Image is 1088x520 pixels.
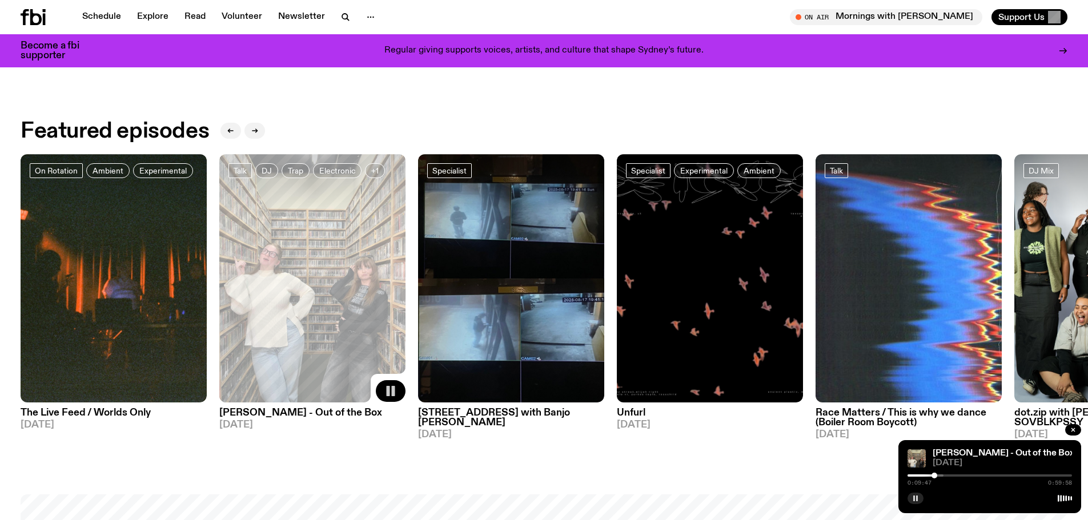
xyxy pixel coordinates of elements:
[933,449,1074,458] a: [PERSON_NAME] - Out of the Box
[418,408,604,428] h3: [STREET_ADDRESS] with Banjo [PERSON_NAME]
[908,480,932,486] span: 0:09:47
[319,167,355,175] span: Electronic
[21,41,94,61] h3: Become a fbi supporter
[816,408,1002,428] h3: Race Matters / This is why we dance (Boiler Room Boycott)
[816,402,1002,440] a: Race Matters / This is why we dance (Boiler Room Boycott)[DATE]
[178,9,212,25] a: Read
[21,402,207,430] a: The Live Feed / Worlds Only[DATE]
[21,121,209,142] h2: Featured episodes
[365,163,385,178] button: +1
[133,163,193,178] a: Experimental
[998,12,1045,22] span: Support Us
[371,167,379,175] span: +1
[617,420,803,430] span: [DATE]
[30,163,83,178] a: On Rotation
[21,420,207,430] span: [DATE]
[617,402,803,430] a: Unfurl[DATE]
[908,449,926,467] img: https://media.fbi.radio/images/IMG_7702.jpg
[21,154,207,402] img: A grainy film image of shadowy band figures on stage, with red light behind them
[35,167,78,175] span: On Rotation
[384,46,704,56] p: Regular giving supports voices, artists, and culture that shape Sydney’s future.
[234,167,247,175] span: Talk
[825,163,848,178] a: Talk
[139,167,187,175] span: Experimental
[680,167,728,175] span: Experimental
[418,402,604,440] a: [STREET_ADDRESS] with Banjo [PERSON_NAME][DATE]
[790,9,982,25] button: On AirMornings with [PERSON_NAME]
[228,163,252,178] a: Talk
[432,167,467,175] span: Specialist
[631,167,665,175] span: Specialist
[86,163,130,178] a: Ambient
[130,9,175,25] a: Explore
[737,163,781,178] a: Ambient
[21,408,207,418] h3: The Live Feed / Worlds Only
[219,408,406,418] h3: [PERSON_NAME] - Out of the Box
[991,9,1067,25] button: Support Us
[1023,163,1059,178] a: DJ Mix
[418,430,604,440] span: [DATE]
[219,420,406,430] span: [DATE]
[255,163,278,178] a: DJ
[617,408,803,418] h3: Unfurl
[830,167,843,175] span: Talk
[282,163,310,178] a: Trap
[1029,167,1054,175] span: DJ Mix
[816,154,1002,402] img: A spectral view of a waveform, warped and glitched
[219,402,406,430] a: [PERSON_NAME] - Out of the Box[DATE]
[313,163,362,178] a: Electronic
[816,430,1002,440] span: [DATE]
[215,9,269,25] a: Volunteer
[288,167,303,175] span: Trap
[1048,480,1072,486] span: 0:59:58
[744,167,774,175] span: Ambient
[262,167,272,175] span: DJ
[75,9,128,25] a: Schedule
[933,459,1072,467] span: [DATE]
[674,163,734,178] a: Experimental
[626,163,671,178] a: Specialist
[93,167,123,175] span: Ambient
[427,163,472,178] a: Specialist
[271,9,332,25] a: Newsletter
